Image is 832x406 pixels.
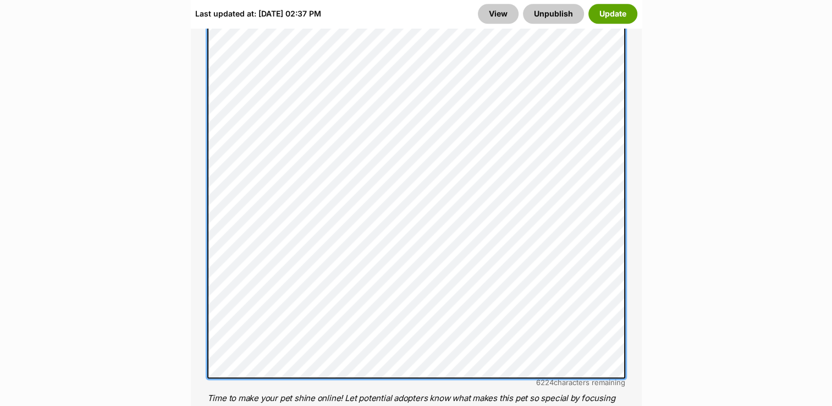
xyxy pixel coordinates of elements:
div: Last updated at: [DATE] 02:37 PM [195,4,321,24]
button: Unpublish [523,4,584,24]
button: Update [588,4,637,24]
span: 6224 [536,378,554,387]
div: characters remaining [207,378,625,387]
a: View [478,4,519,24]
